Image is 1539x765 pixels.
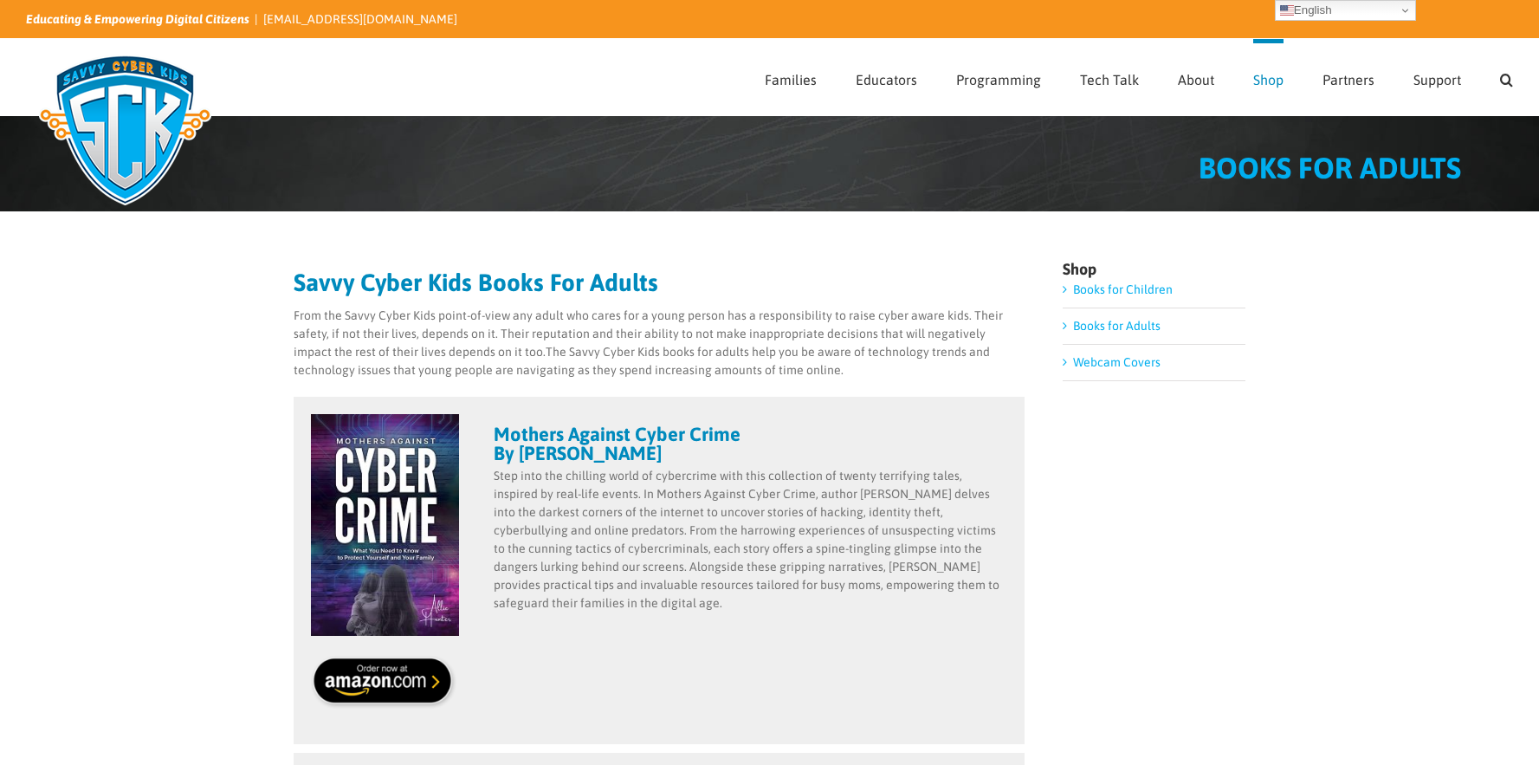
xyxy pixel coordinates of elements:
a: Partners [1322,39,1374,115]
a: Webcam Covers [1073,355,1161,369]
a: Search [1500,39,1513,115]
a: Tech Talk [1080,39,1139,115]
img: en [1280,3,1294,17]
span: Shop [1253,73,1284,87]
span: Tech Talk [1080,73,1139,87]
span: Educators [856,73,917,87]
img: Savvy Cyber Kids Logo [26,43,224,217]
span: Families [765,73,817,87]
span: About [1178,73,1214,87]
span: From the Savvy Cyber Kids point-of-view any adult who cares [294,308,621,322]
a: Educators [856,39,917,115]
span: Support [1413,73,1461,87]
span: depends on it too. [449,345,546,359]
span: BOOKS FOR ADULTS [1199,151,1461,185]
h4: Shop [1063,262,1245,277]
span: Partners [1322,73,1374,87]
img: Order on Amazon! [311,654,459,709]
p: Step into the chilling world of cybercrime with this collection of twenty terrifying tales, inspi... [494,467,1008,613]
a: About [1178,39,1214,115]
a: Books for Children [1073,282,1173,296]
span: for a young person has a responsibility to raise cyber aware kids. Their safety, if not their liv... [294,308,1003,359]
strong: Savvy Cyber Kids Books For Adults [294,269,658,296]
a: Shop [1253,39,1284,115]
a: [EMAIL_ADDRESS][DOMAIN_NAME] [263,12,457,26]
a: Programming [956,39,1041,115]
i: Educating & Empowering Digital Citizens [26,12,249,26]
span: The Savvy Cyber Kids books for adults help you be aware of technology trends and technology issue... [294,345,990,377]
a: Books for Adults [1073,319,1161,333]
span: Programming [956,73,1041,87]
nav: Main Menu [765,39,1513,115]
strong: Mothers Against Cyber Crime By [PERSON_NAME] [494,423,740,464]
a: Support [1413,39,1461,115]
a: Families [765,39,817,115]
